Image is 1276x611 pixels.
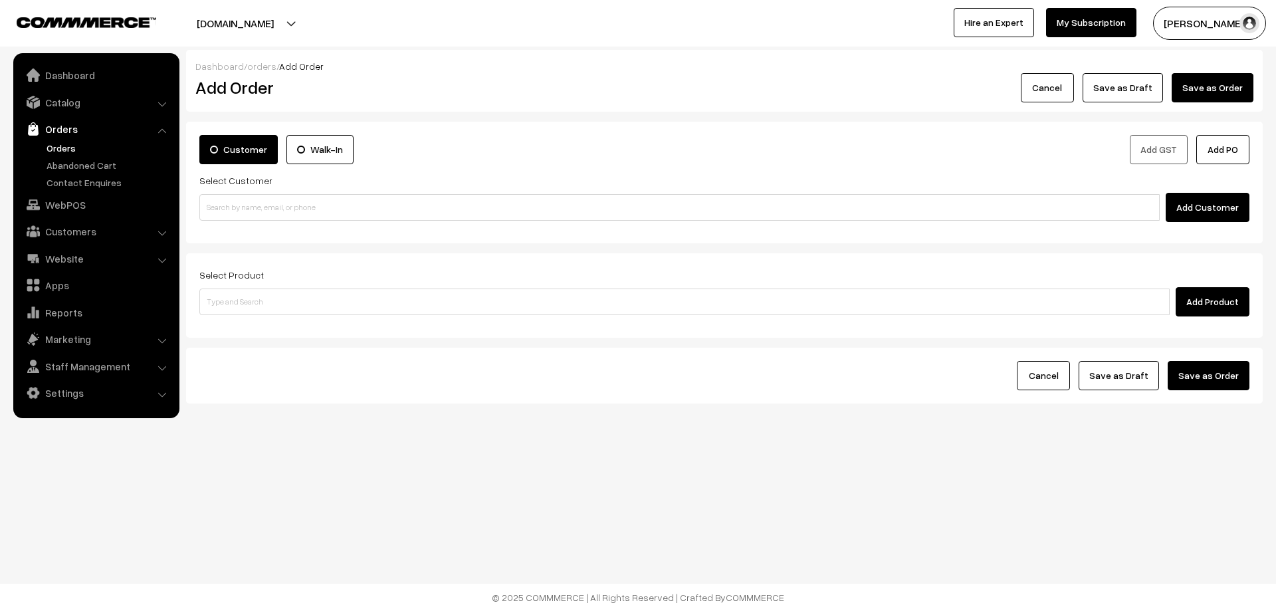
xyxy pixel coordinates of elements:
a: Contact Enquires [43,176,175,189]
a: Orders [17,117,175,141]
img: COMMMERCE [17,17,156,27]
a: Staff Management [17,354,175,378]
button: [DOMAIN_NAME] [150,7,320,40]
input: Type and Search [199,289,1170,315]
input: Search by name, email, or phone [199,194,1160,221]
button: Add Product [1176,287,1249,316]
img: user [1239,13,1259,33]
a: Dashboard [195,61,244,72]
label: Customer [199,135,278,164]
a: Settings [17,381,175,405]
button: Cancel [1017,361,1070,390]
button: Add PO [1196,135,1249,164]
a: Orders [43,141,175,155]
a: COMMMERCE [726,592,784,603]
button: Save as Order [1168,361,1249,390]
a: Abandoned Cart [43,158,175,172]
a: My Subscription [1046,8,1136,37]
a: Dashboard [17,63,175,87]
a: orders [247,61,276,72]
h2: Add Order [195,77,535,98]
a: Reports [17,301,175,324]
button: Add Customer [1166,193,1249,222]
a: Apps [17,273,175,297]
a: COMMMERCE [17,13,133,29]
button: Cancel [1021,73,1074,102]
button: Save as Draft [1079,361,1159,390]
a: Marketing [17,327,175,351]
button: Add GST [1130,135,1188,164]
button: Save as Order [1172,73,1253,102]
button: Save as Draft [1083,73,1163,102]
a: WebPOS [17,193,175,217]
span: Add Order [279,61,324,72]
label: Select Customer [199,174,272,187]
label: Select Product [199,268,264,282]
a: Hire an Expert [954,8,1034,37]
button: [PERSON_NAME] [1153,7,1266,40]
a: Website [17,247,175,271]
div: / / [195,59,1253,73]
label: Walk-In [286,135,354,164]
a: Customers [17,219,175,243]
a: Catalog [17,90,175,114]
